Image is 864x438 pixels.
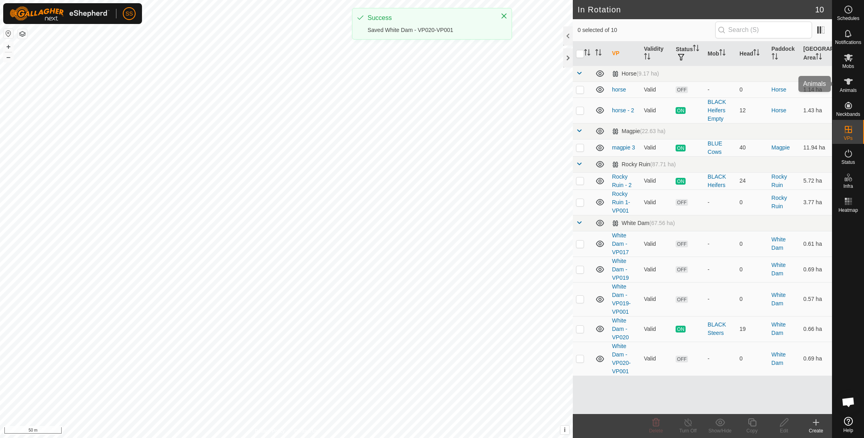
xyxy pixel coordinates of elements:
div: Horse [612,70,659,77]
td: 0.66 ha [800,316,832,342]
span: ON [676,145,685,151]
button: – [4,52,13,62]
td: 0 [736,82,768,98]
p-sorticon: Activate to sort [816,54,822,61]
td: 0 [736,257,768,282]
div: Turn Off [672,427,704,434]
a: Privacy Policy [255,428,285,435]
div: Rocky Ruin [612,161,676,168]
th: Validity [641,42,673,66]
span: VPs [844,136,852,141]
a: White Dam - VP020 [612,317,629,340]
div: White Dam [612,220,675,227]
span: Notifications [835,40,861,45]
a: White Dam [772,351,786,366]
span: (87.71 ha) [650,161,676,167]
span: ON [676,178,685,185]
div: Copy [736,427,768,434]
td: 19 [736,316,768,342]
span: OFF [676,199,688,206]
span: (22.63 ha) [640,128,666,134]
span: OFF [676,356,688,362]
a: White Dam - VP017 [612,232,629,255]
td: 0.69 ha [800,257,832,282]
a: Help [832,414,864,436]
p-sorticon: Activate to sort [644,54,650,61]
div: BLACK Steers [708,321,733,337]
span: Neckbands [836,112,860,117]
span: ON [676,107,685,114]
div: - [708,295,733,303]
td: 5.72 ha [800,172,832,189]
div: Saved White Dam - VP020-VP001 [368,26,492,34]
a: White Dam - VP020-VP001 [612,343,631,374]
a: White Dam [772,262,786,277]
a: horse [612,86,626,93]
td: 12 [736,98,768,123]
a: horse - 2 [612,107,634,113]
span: OFF [676,296,688,303]
span: OFF [676,266,688,273]
div: - [708,265,733,274]
a: White Dam [772,292,786,307]
th: Mob [704,42,736,66]
p-sorticon: Activate to sort [595,50,602,57]
span: Delete [649,428,663,434]
div: - [708,86,733,94]
td: 0 [736,189,768,215]
span: i [564,426,566,433]
p-sorticon: Activate to sort [772,54,778,61]
th: [GEOGRAPHIC_DATA] Area [800,42,832,66]
a: White Dam - VP019 [612,258,629,281]
span: ON [676,326,685,332]
td: 3.77 ha [800,189,832,215]
td: 0 [736,282,768,316]
img: Gallagher Logo [10,6,110,21]
span: Help [843,428,853,433]
div: Edit [768,427,800,434]
td: 40 [736,139,768,156]
th: Status [672,42,704,66]
td: Valid [641,257,673,282]
a: Horse [772,107,786,113]
div: - [708,240,733,248]
a: White Dam [772,236,786,251]
td: Valid [641,172,673,189]
td: 1.43 ha [800,98,832,123]
input: Search (S) [715,22,812,38]
th: Head [736,42,768,66]
a: Rocky Ruin [772,195,787,209]
th: VP [609,42,641,66]
button: Map Layers [18,29,27,39]
td: Valid [641,189,673,215]
td: Valid [641,98,673,123]
a: Contact Us [294,428,318,435]
div: - [708,354,733,363]
span: (9.17 ha) [636,70,659,77]
button: i [560,426,569,434]
span: 10 [815,4,824,16]
td: 0 [736,231,768,257]
a: Magpie [772,144,790,151]
span: SS [126,10,133,18]
a: magpie 3 [612,144,635,151]
div: Magpie [612,128,666,135]
p-sorticon: Activate to sort [753,50,760,57]
span: Heatmap [838,208,858,213]
span: 0 selected of 10 [578,26,715,34]
div: Open chat [836,390,860,414]
td: 0 [736,342,768,376]
p-sorticon: Activate to sort [719,50,726,57]
td: 1.14 ha [800,82,832,98]
a: Rocky Ruin [772,173,787,188]
th: Paddock [768,42,800,66]
button: Reset Map [4,29,13,38]
div: BLACK Heifers Empty [708,98,733,123]
div: Show/Hide [704,427,736,434]
span: (67.56 ha) [649,220,675,226]
td: Valid [641,282,673,316]
a: White Dam [772,321,786,336]
p-sorticon: Activate to sort [693,46,699,52]
span: Animals [840,88,857,93]
a: Rocky Ruin - 2 [612,173,632,188]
